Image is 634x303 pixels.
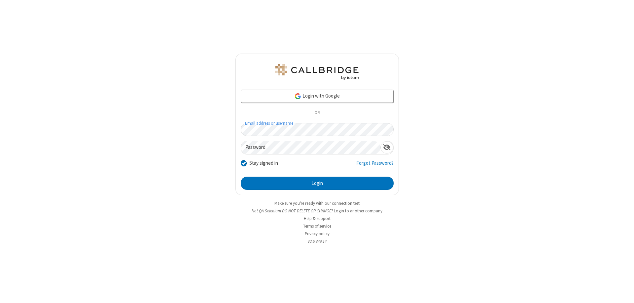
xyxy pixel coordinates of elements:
button: Login [241,177,394,190]
a: Login with Google [241,90,394,103]
label: Stay signed in [249,159,278,167]
a: Privacy policy [305,231,330,237]
a: Forgot Password? [356,159,394,172]
input: Email address or username [241,123,394,136]
input: Password [241,141,380,154]
div: Show password [380,141,393,153]
button: Login to another company [334,208,382,214]
img: QA Selenium DO NOT DELETE OR CHANGE [274,64,360,80]
a: Make sure you're ready with our connection test [274,200,360,206]
li: v2.6.349.14 [235,238,399,244]
li: Not QA Selenium DO NOT DELETE OR CHANGE? [235,208,399,214]
span: OR [312,108,322,118]
a: Help & support [304,216,331,221]
a: Terms of service [303,223,331,229]
img: google-icon.png [294,93,301,100]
